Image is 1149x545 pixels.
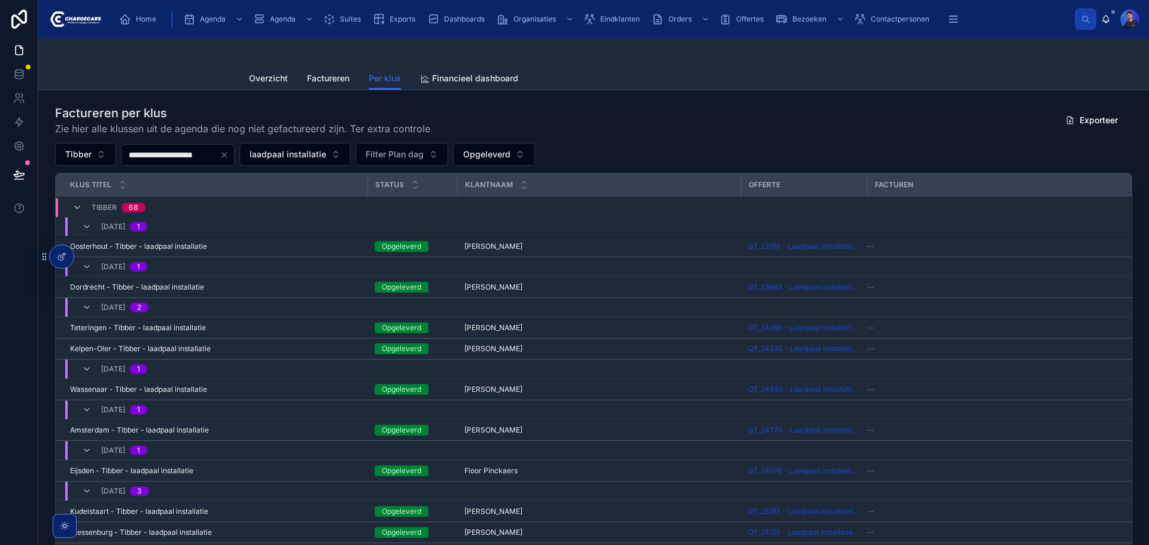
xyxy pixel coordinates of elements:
span: [DATE] [101,222,125,232]
a: Financieel dashboard [420,68,518,92]
span: Giessenburg - Tibber - laadpaal installatie [70,528,212,537]
div: 1 [137,222,140,232]
span: Organisaties [513,14,556,24]
span: [PERSON_NAME] [464,507,522,516]
span: Amsterdam - Tibber - laadpaal installatie [70,425,209,435]
span: [DATE] [101,486,125,496]
span: Zie hier alle klussen uit de agenda die nog niet gefactureerd zijn. Ter extra controle [55,121,430,136]
div: Opgeleverd [382,425,421,436]
a: Contactpersonen [850,8,938,30]
div: 68 [129,203,138,212]
span: Filter Plan dag [366,148,424,160]
a: Per klus [369,68,401,90]
button: Select Button [239,143,351,166]
span: Opgeleverd [463,148,510,160]
span: Floor Pinckaers [464,466,518,476]
h1: Factureren per klus [55,105,430,121]
span: -- [867,466,874,476]
div: 2 [137,303,141,312]
span: Klus titel [70,180,111,190]
span: -- [867,323,874,333]
span: Status [375,180,404,190]
span: Agenda [200,14,226,24]
button: Select Button [453,143,535,166]
div: Opgeleverd [382,282,421,293]
div: Opgeleverd [382,241,421,252]
span: Facturen [875,180,913,190]
a: Bezoeken [772,8,850,30]
a: QT_25197 - Laadpaal installatie - QT_25197 [748,507,860,516]
span: [PERSON_NAME] [464,242,522,251]
a: QT_24576 - Laadpaal installatie - QT_24576 [748,466,860,476]
span: Eindklanten [600,14,640,24]
span: [DATE] [101,405,125,415]
div: Opgeleverd [382,322,421,333]
div: Opgeleverd [382,384,421,395]
span: [PERSON_NAME] [464,528,522,537]
span: [PERSON_NAME] [464,282,522,292]
span: [PERSON_NAME] [464,323,522,333]
span: -- [867,242,874,251]
a: QT_24493 - Laadpaal installatie - QT_24493 [748,385,860,394]
span: [PERSON_NAME] [464,425,522,435]
span: Teteringen - Tibber - laadpaal installatie [70,323,206,333]
span: Agenda [270,14,296,24]
span: Offertes [736,14,764,24]
a: Agenda [250,8,320,30]
span: Contactpersonen [871,14,929,24]
span: Tibber [65,148,92,160]
span: -- [867,507,874,516]
span: Wassenaar - Tibber - laadpaal installatie [70,385,207,394]
a: Factureren [307,68,349,92]
span: Bezoeken [792,14,826,24]
div: 3 [137,486,142,496]
button: Select Button [355,143,448,166]
span: Offerte [749,180,780,190]
span: Factureren [307,72,349,84]
span: [DATE] [101,262,125,272]
div: 1 [137,446,140,455]
span: -- [867,425,874,435]
a: Agenda [180,8,250,30]
a: Orders [648,8,716,30]
a: QT_24770 - Laadpaal installatie - QT_24770 [748,425,860,435]
a: Overzicht [249,68,288,92]
span: [PERSON_NAME] [464,385,522,394]
a: QT_24345 - Laadpaal installatie - QT_24345 [748,344,860,354]
span: [PERSON_NAME] [464,344,522,354]
span: Klantnaam [465,180,513,190]
a: QT_25125 - Laadpaal installatie - QT_25125 [748,528,860,537]
button: Clear [220,150,234,160]
div: 1 [137,262,140,272]
a: Eindklanten [580,8,648,30]
a: Home [115,8,165,30]
div: Opgeleverd [382,465,421,476]
div: Opgeleverd [382,343,421,354]
a: QT_23848 - Laadpaal installatie - QT_23848 [748,282,860,292]
span: Home [136,14,156,24]
button: Select Button [55,143,116,166]
div: Opgeleverd [382,527,421,538]
span: -- [867,385,874,394]
span: Exports [390,14,415,24]
a: Dashboards [424,8,493,30]
div: scrollable content [111,6,1075,32]
div: Opgeleverd [382,506,421,517]
a: QT_23186 - Laadpaal installatie - QT_23186 [748,242,860,251]
span: Tibber [92,203,117,212]
div: 1 [137,364,140,374]
span: -- [867,344,874,354]
span: [DATE] [101,364,125,374]
span: Eijsden - Tibber - laadpaal installatie [70,466,193,476]
span: [DATE] [101,446,125,455]
span: Kudelstaart - Tibber - laadpaal installatie [70,507,208,516]
a: QT_24266 - Laadpaal installatie - QT_24266 [748,323,860,333]
a: Organisaties [493,8,580,30]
